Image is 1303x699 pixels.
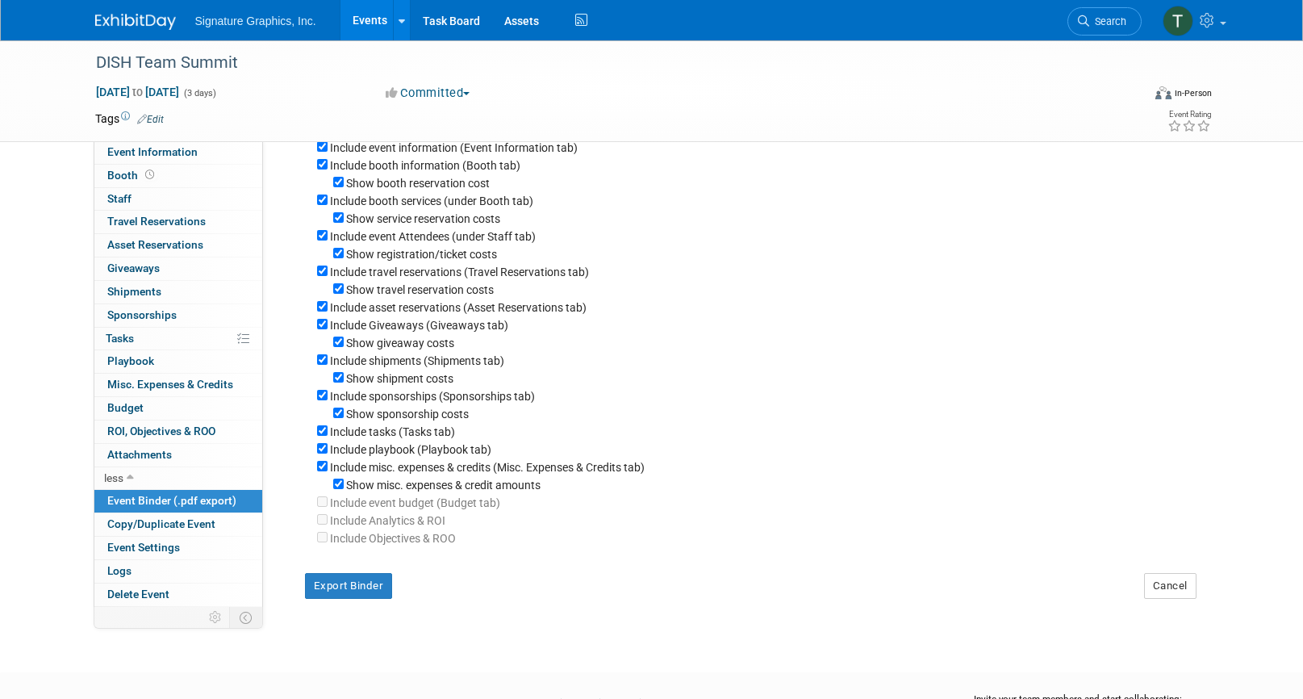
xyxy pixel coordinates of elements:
span: Signature Graphics, Inc. [195,15,316,27]
label: Include playbook (Playbook tab) [330,443,491,456]
a: Event Information [94,141,262,164]
a: Asset Reservations [94,234,262,257]
span: (3 days) [182,88,216,98]
span: Playbook [107,354,154,367]
span: Staff [107,192,132,205]
label: Include Giveaways (Giveaways tab) [330,319,508,332]
a: Tasks [94,328,262,350]
div: Event Rating [1167,111,1211,119]
label: Show service reservation costs [346,212,500,225]
a: Logs [94,560,262,583]
a: Sponsorships [94,304,262,327]
div: In-Person [1174,87,1212,99]
a: Attachments [94,444,262,467]
a: less [94,467,262,490]
div: DISH Team Summit [90,48,1117,77]
span: Budget [107,401,144,414]
label: Show misc. expenses & credit amounts [346,479,541,492]
a: Misc. Expenses & Credits [94,374,262,396]
label: Include booth information (Booth tab) [330,159,520,172]
span: Booth not reserved yet [142,169,157,181]
label: Your ExhibitDay workspace does not have access to Analytics and ROI. [330,514,445,527]
span: Misc. Expenses & Credits [107,378,233,391]
label: Include event information (Event Information tab) [330,141,578,154]
span: Event Settings [107,541,180,554]
button: Export Binder [305,573,393,599]
span: Copy/Duplicate Event [107,517,215,530]
label: Include asset reservations (Asset Reservations tab) [330,301,587,314]
button: Cancel [1144,573,1197,599]
a: Event Binder (.pdf export) [94,490,262,513]
a: ROI, Objectives & ROO [94,421,262,443]
label: Show travel reservation costs [346,283,494,296]
span: Booth [107,169,157,182]
span: Event Binder (.pdf export) [107,494,236,507]
label: Include shipments (Shipments tab) [330,354,504,367]
label: Include misc. expenses & credits (Misc. Expenses & Credits tab) [330,461,645,474]
span: Event Information [107,145,198,158]
a: Shipments [94,281,262,303]
button: Committed [380,85,476,102]
span: Search [1089,15,1126,27]
label: Include booth services (under Booth tab) [330,195,533,207]
span: Sponsorships [107,308,177,321]
a: Budget [94,397,262,420]
img: Format-Inperson.png [1155,86,1171,99]
input: Your ExhibitDay workspace does not have access to Budgeting. [317,496,328,507]
label: Show giveaway costs [346,337,454,349]
span: Shipments [107,285,161,298]
img: Taylor Orr [1163,6,1193,36]
span: Delete Event [107,588,169,601]
a: Edit [137,114,164,125]
span: Attachments [107,448,172,461]
span: to [130,86,145,98]
a: Search [1067,7,1142,36]
a: Event Settings [94,537,262,559]
span: less [104,471,123,484]
label: Show registration/ticket costs [346,248,497,261]
span: Tasks [106,332,134,345]
input: Your ExhibitDay workspace does not have access to Analytics and ROI. [317,514,328,525]
label: Include tasks (Tasks tab) [330,425,455,438]
a: Staff [94,188,262,211]
span: ROI, Objectives & ROO [107,425,215,437]
label: Show booth reservation cost [346,177,490,190]
a: Giveaways [94,257,262,280]
a: Delete Event [94,584,262,606]
span: Logs [107,564,132,577]
label: Your ExhibitDay workspace does not have access to Analytics and ROI. [330,532,456,545]
td: Toggle Event Tabs [229,607,262,628]
a: Playbook [94,350,262,373]
a: Copy/Duplicate Event [94,513,262,536]
span: Travel Reservations [107,215,206,228]
span: Giveaways [107,262,160,274]
a: Travel Reservations [94,211,262,233]
label: Show sponsorship costs [346,408,469,421]
a: Booth [94,165,262,187]
label: Include event Attendees (under Staff tab) [330,230,536,243]
label: Include travel reservations (Travel Reservations tab) [330,266,589,278]
label: Show shipment costs [346,372,453,385]
label: Include sponsorships (Sponsorships tab) [330,390,535,403]
div: Event Format [1046,84,1213,108]
label: Your ExhibitDay workspace does not have access to Budgeting. [330,496,500,509]
span: [DATE] [DATE] [95,85,180,99]
span: Asset Reservations [107,238,203,251]
td: Tags [95,111,164,127]
input: Your ExhibitDay workspace does not have access to Analytics and ROI. [317,532,328,542]
img: ExhibitDay [95,14,176,30]
td: Personalize Event Tab Strip [202,607,230,628]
